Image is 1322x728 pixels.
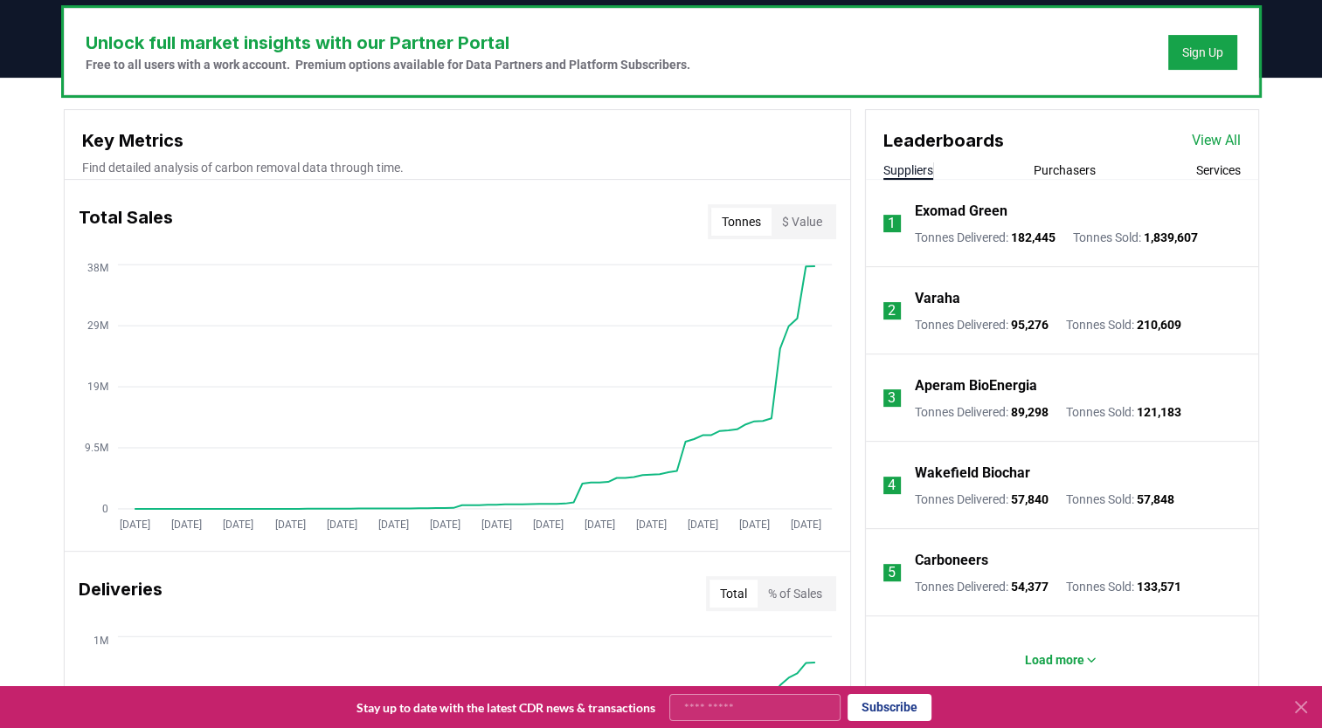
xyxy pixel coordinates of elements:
p: Tonnes Sold : [1066,316,1181,333]
span: 133,571 [1137,580,1181,594]
p: 5 [888,562,896,583]
a: Varaha [915,288,960,309]
a: Wakefield Biochar [915,463,1030,484]
tspan: [DATE] [738,519,769,531]
tspan: [DATE] [223,519,253,531]
span: 54,377 [1011,580,1049,594]
span: 57,840 [1011,492,1049,506]
p: Tonnes Sold : [1066,578,1181,595]
button: $ Value [772,208,833,236]
span: 57,848 [1137,492,1174,506]
tspan: [DATE] [481,519,511,531]
a: Exomad Green [915,201,1007,222]
tspan: [DATE] [326,519,356,531]
h3: Unlock full market insights with our Partner Portal [86,30,690,56]
p: Load more [1025,651,1084,669]
tspan: 29M [87,319,107,332]
p: Tonnes Sold : [1066,491,1174,508]
p: 2 [888,300,896,321]
a: Carboneers [915,550,988,571]
tspan: [DATE] [120,519,150,531]
tspan: [DATE] [429,519,460,531]
p: Free to all users with a work account. Premium options available for Data Partners and Platform S... [86,56,690,73]
tspan: [DATE] [584,519,614,531]
p: 3 [888,388,896,409]
tspan: [DATE] [377,519,408,531]
button: Total [709,580,758,608]
p: Find detailed analysis of carbon removal data through time. [82,159,833,176]
tspan: 1M [93,634,107,646]
p: 1 [888,213,896,234]
p: Tonnes Delivered : [915,316,1049,333]
p: Tonnes Sold : [1066,403,1181,421]
p: Tonnes Delivered : [915,229,1056,246]
tspan: [DATE] [532,519,563,531]
p: Tonnes Delivered : [915,403,1049,421]
tspan: [DATE] [274,519,305,531]
h3: Key Metrics [82,127,833,154]
button: Purchasers [1034,161,1096,179]
span: 121,183 [1137,405,1181,419]
button: Services [1196,161,1241,179]
h3: Leaderboards [883,127,1004,154]
button: Sign Up [1168,35,1237,70]
tspan: 19M [87,381,107,393]
tspan: [DATE] [635,519,666,531]
tspan: 0 [101,503,107,515]
span: 210,609 [1137,318,1181,332]
tspan: [DATE] [687,519,717,531]
button: % of Sales [758,580,833,608]
span: 1,839,607 [1144,230,1198,244]
p: 4 [888,475,896,496]
a: View All [1192,130,1241,151]
h3: Deliveries [79,576,163,611]
button: Suppliers [883,161,933,179]
button: Load more [1011,642,1112,677]
tspan: 9.5M [84,442,107,454]
tspan: [DATE] [171,519,202,531]
h3: Total Sales [79,204,173,239]
button: Tonnes [711,208,772,236]
a: Aperam BioEnergia [915,375,1037,396]
p: Tonnes Delivered : [915,491,1049,508]
span: 95,276 [1011,318,1049,332]
p: Tonnes Delivered : [915,578,1049,595]
span: 89,298 [1011,405,1049,419]
span: 182,445 [1011,230,1056,244]
tspan: [DATE] [791,519,821,531]
tspan: 38M [87,262,107,274]
a: Sign Up [1182,44,1223,61]
p: Tonnes Sold : [1073,229,1198,246]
